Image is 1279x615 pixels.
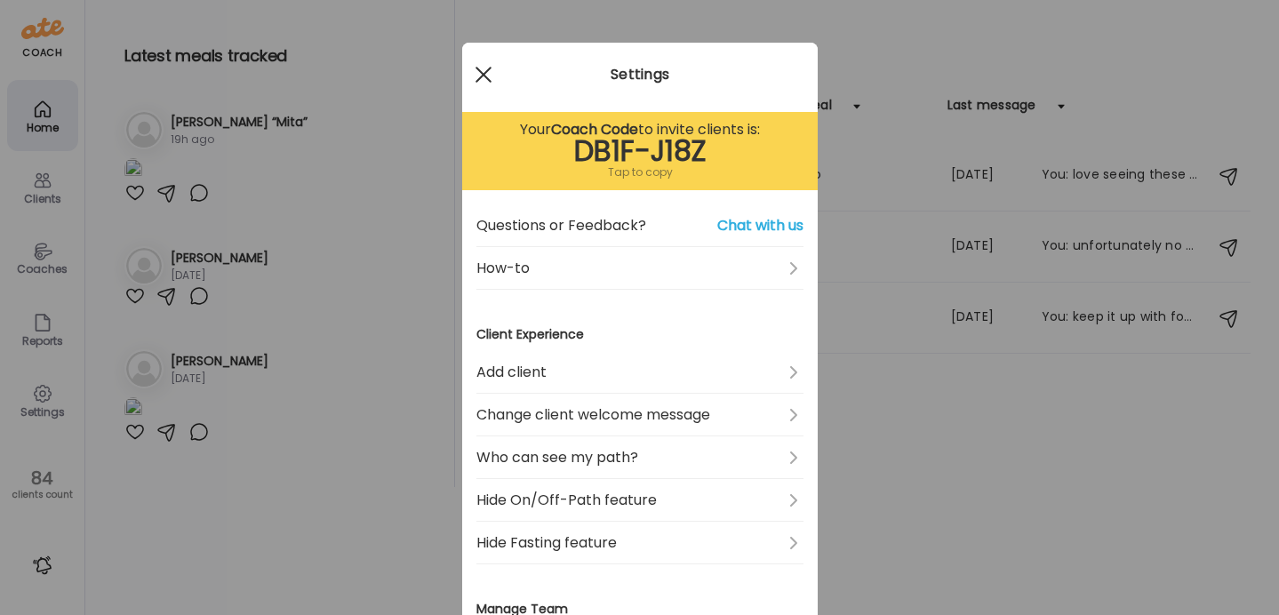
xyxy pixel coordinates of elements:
[476,204,803,247] a: Questions or Feedback?Chat with us
[476,436,803,479] a: Who can see my path?
[476,351,803,394] a: Add client
[476,140,803,162] div: DB1F-J18Z
[476,162,803,183] div: Tap to copy
[476,522,803,564] a: Hide Fasting feature
[476,325,803,344] h3: Client Experience
[717,215,803,236] span: Chat with us
[476,394,803,436] a: Change client welcome message
[476,479,803,522] a: Hide On/Off-Path feature
[476,119,803,140] div: Your to invite clients is:
[476,247,803,290] a: How-to
[551,119,638,140] b: Coach Code
[462,64,818,85] div: Settings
